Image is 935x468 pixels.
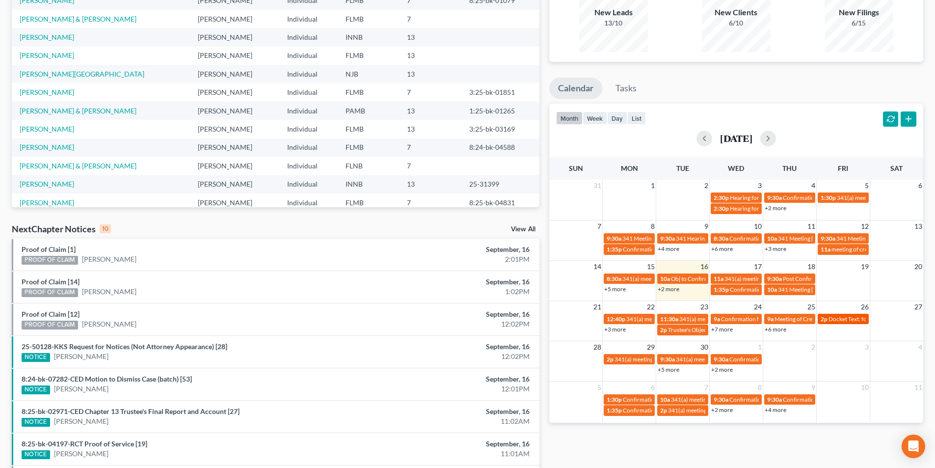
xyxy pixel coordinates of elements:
span: 9:30a [607,235,621,242]
span: 19 [860,261,870,273]
span: 341(a) meeting for [PERSON_NAME] [PERSON_NAME], Jr. [622,275,773,282]
a: +6 more [765,326,786,333]
span: 2 [810,341,816,353]
span: Confirmation Hearing for [PERSON_NAME] [623,407,735,414]
span: 341 Meeting [PERSON_NAME] [836,235,916,242]
span: 10a [660,396,670,403]
td: [PERSON_NAME] [190,65,279,83]
td: Individual [279,193,338,212]
td: INNB [338,175,399,193]
span: Wed [728,164,744,172]
a: [PERSON_NAME] [54,352,108,361]
span: 12:40p [607,315,625,323]
span: 1 [757,341,763,353]
div: 2:01PM [367,254,530,264]
span: Docket Text: for [PERSON_NAME] [828,315,916,323]
span: 341 Hearing for [PERSON_NAME], [GEOGRAPHIC_DATA] [676,235,826,242]
div: PROOF OF CLAIM [22,256,78,265]
h2: [DATE] [720,133,752,143]
span: 9:30a [821,235,835,242]
a: Proof of Claim [12] [22,310,80,318]
span: 2:30p [714,194,729,201]
td: 25-31399 [461,175,539,193]
span: 5 [596,382,602,393]
td: 7 [399,10,461,28]
a: Calendar [549,78,602,99]
td: 13 [399,65,461,83]
div: New Leads [579,7,648,18]
span: 9a [714,315,720,323]
td: 7 [399,83,461,101]
span: 8:30a [607,275,621,282]
td: 7 [399,157,461,175]
td: FLMB [338,83,399,101]
td: 13 [399,47,461,65]
span: 10a [767,235,777,242]
span: 23 [699,301,709,313]
a: [PERSON_NAME] [54,384,108,394]
a: +2 more [711,406,733,413]
td: PAMB [338,102,399,120]
td: Individual [279,83,338,101]
a: +2 more [711,366,733,373]
span: 9a [767,315,774,323]
span: 31 [592,180,602,192]
span: 2:30p [714,205,729,212]
td: 1:25-bk-01265 [461,102,539,120]
div: September, 16 [367,439,530,449]
span: 11 [913,382,923,393]
a: +6 more [711,245,733,252]
div: 13/10 [579,18,648,28]
span: 24 [753,301,763,313]
div: 12:01PM [367,384,530,394]
span: 26 [860,301,870,313]
a: [PERSON_NAME] [20,125,74,133]
a: [PERSON_NAME][GEOGRAPHIC_DATA] [20,70,144,78]
a: [PERSON_NAME] & [PERSON_NAME] [20,162,136,170]
a: [PERSON_NAME] [20,198,74,207]
div: September, 16 [367,309,530,319]
div: PROOF OF CLAIM [22,321,78,330]
button: month [556,111,583,125]
a: Tasks [607,78,645,99]
span: 9:30a [714,396,728,403]
span: 11 [806,220,816,232]
div: 6/10 [702,18,771,28]
div: PROOF OF CLAIM [22,288,78,297]
div: NOTICE [22,353,50,362]
a: View All [511,226,535,233]
td: FLMB [338,120,399,138]
span: Confirmation hearing for [PERSON_NAME] [729,356,841,363]
span: 9:30a [767,194,782,201]
td: FLMB [338,10,399,28]
span: 9 [703,220,709,232]
span: 22 [646,301,656,313]
span: 341(a) meeting for [PERSON_NAME] [837,194,932,201]
span: 27 [913,301,923,313]
span: 18 [806,261,816,273]
a: 8:25-bk-04197-RCT Proof of Service [19] [22,440,147,448]
a: 8:25-bk-02971-CED Chapter 13 Trustee's Final Report and Account [27] [22,407,240,415]
a: [PERSON_NAME] [20,143,74,151]
a: [PERSON_NAME] [82,319,136,329]
span: 341 Meeting [PERSON_NAME] [778,235,857,242]
span: 3 [757,180,763,192]
div: NOTICE [22,418,50,427]
span: 25 [806,301,816,313]
span: 341(a) meeting for [PERSON_NAME] [679,315,774,323]
span: 2p [821,315,828,323]
span: 28 [592,341,602,353]
span: 9:30a [767,275,782,282]
span: 341 Meeting [PERSON_NAME] [778,286,857,293]
div: 1:02PM [367,287,530,297]
span: 7 [596,220,602,232]
span: 1 [650,180,656,192]
span: 1:35p [607,246,622,253]
a: [PERSON_NAME] [82,254,136,264]
a: [PERSON_NAME] [54,449,108,459]
td: 13 [399,175,461,193]
span: 9:30a [714,356,728,363]
span: Tue [676,164,689,172]
td: 8:25-bk-04831 [461,193,539,212]
span: Confirmation Hearing [PERSON_NAME] [729,235,833,242]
